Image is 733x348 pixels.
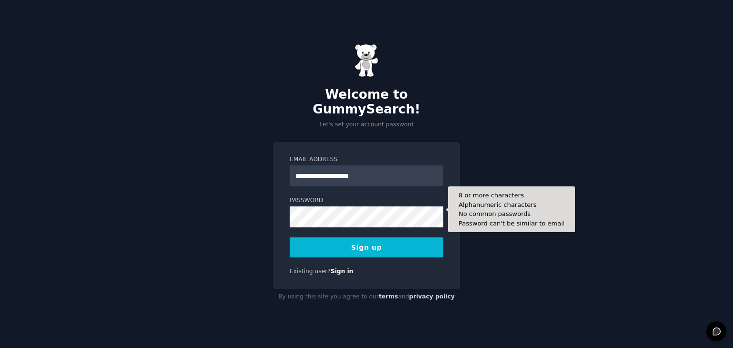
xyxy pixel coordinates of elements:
a: privacy policy [409,293,455,300]
a: terms [379,293,398,300]
button: Sign up [290,237,443,257]
label: Email Address [290,155,443,164]
p: Let's set your account password [273,121,460,129]
span: Existing user? [290,268,331,275]
div: By using this site you agree to our and [273,289,460,305]
a: Sign in [331,268,354,275]
label: Password [290,196,443,205]
img: Gummy Bear [355,44,378,77]
h2: Welcome to GummySearch! [273,87,460,117]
